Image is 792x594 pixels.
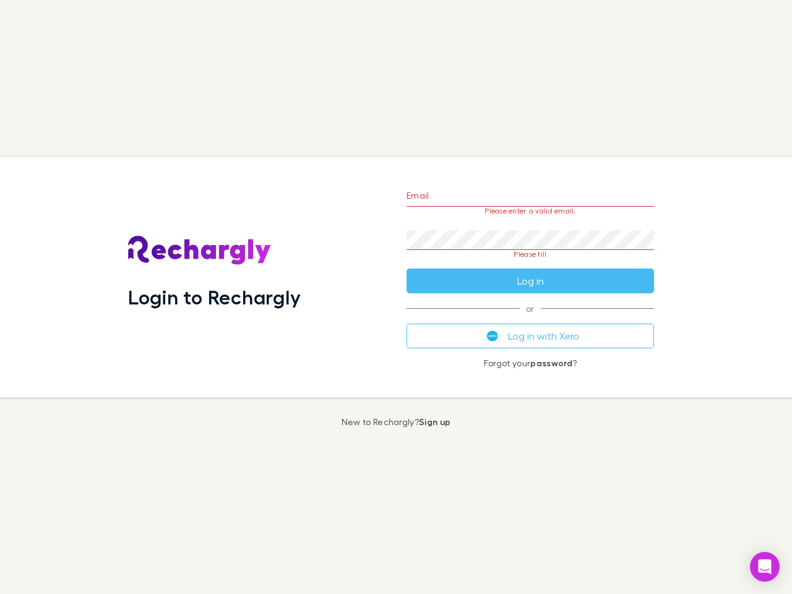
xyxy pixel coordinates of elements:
p: New to Rechargly? [342,417,451,427]
span: or [407,308,654,309]
p: Please enter a valid email. [407,207,654,215]
h1: Login to Rechargly [128,285,301,309]
img: Xero's logo [487,330,498,342]
a: password [530,358,572,368]
p: Please fill [407,250,654,259]
button: Log in with Xero [407,324,654,348]
button: Log in [407,269,654,293]
p: Forgot your ? [407,358,654,368]
div: Open Intercom Messenger [750,552,780,582]
a: Sign up [419,416,450,427]
img: Rechargly's Logo [128,236,272,265]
